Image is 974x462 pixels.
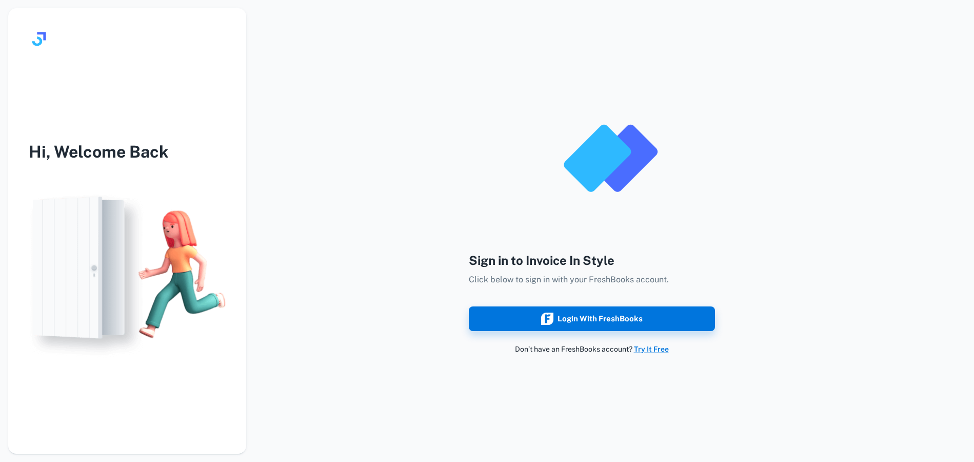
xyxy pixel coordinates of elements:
[469,306,715,331] button: Login with FreshBooks
[8,185,246,363] img: login
[469,251,715,269] h4: Sign in to Invoice In Style
[559,107,662,210] img: logo_invoice_in_style_app.png
[8,140,246,164] h3: Hi, Welcome Back
[469,343,715,355] p: Don’t have an FreshBooks account?
[469,274,715,286] p: Click below to sign in with your FreshBooks account.
[541,312,643,325] div: Login with FreshBooks
[29,29,49,49] img: logo.svg
[634,345,669,353] a: Try It Free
